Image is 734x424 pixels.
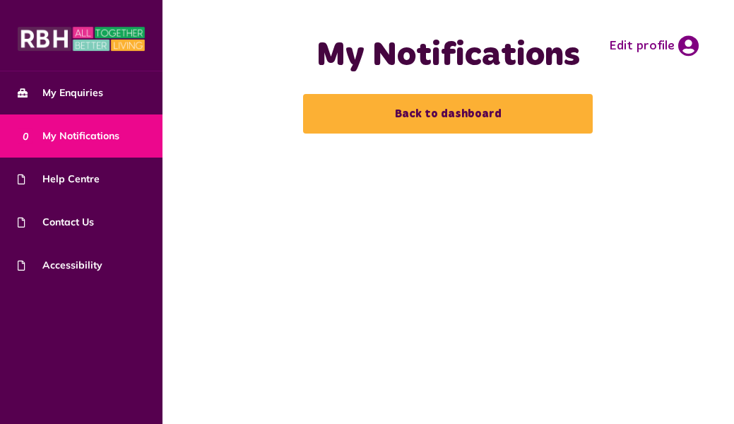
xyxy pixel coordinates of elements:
[18,172,100,187] span: Help Centre
[609,35,699,57] a: Edit profile
[229,35,668,76] h1: My Notifications
[18,86,103,100] span: My Enquiries
[18,258,102,273] span: Accessibility
[303,94,593,134] a: Back to dashboard
[18,25,145,53] img: MyRBH
[18,128,33,143] span: 0
[18,215,94,230] span: Contact Us
[18,129,119,143] span: My Notifications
